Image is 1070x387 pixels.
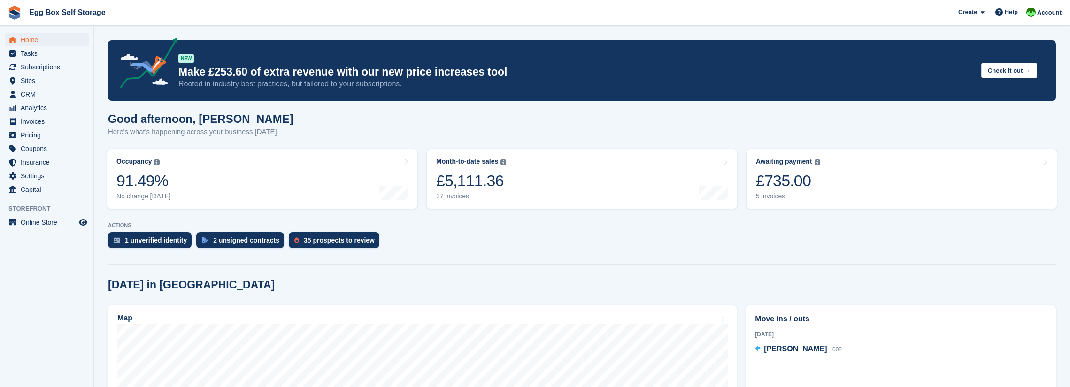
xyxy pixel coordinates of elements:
[154,159,160,165] img: icon-info-grey-7440780725fd019a000dd9b08b2336e03edf1995a4989e88bcd33f0948082b44.svg
[764,345,827,353] span: [PERSON_NAME]
[500,159,506,165] img: icon-info-grey-7440780725fd019a000dd9b08b2336e03edf1995a4989e88bcd33f0948082b44.svg
[436,192,506,200] div: 37 invoices
[108,127,293,137] p: Here's what's happening across your business [DATE]
[747,149,1057,209] a: Awaiting payment £735.00 5 invoices
[21,216,77,229] span: Online Store
[114,237,120,243] img: verify_identity-adf6edd0f0f0b5bbfe63781bf79b02c33cf7c696d77639b501bdc392416b5a36.svg
[436,171,506,190] div: £5,111.36
[21,74,77,87] span: Sites
[981,63,1037,78] button: Check it out →
[755,313,1047,325] h2: Move ins / outs
[21,169,77,182] span: Settings
[21,88,77,101] span: CRM
[117,314,132,322] h2: Map
[832,346,842,353] span: 008
[289,232,384,253] a: 35 prospects to review
[178,79,974,89] p: Rooted in industry best practices, but tailored to your subscriptions.
[21,47,77,60] span: Tasks
[8,204,93,213] span: Storefront
[304,236,375,244] div: 35 prospects to review
[756,158,812,166] div: Awaiting payment
[178,65,974,79] p: Make £253.60 of extra revenue with our new price increases tool
[5,88,89,101] a: menu
[5,183,89,196] a: menu
[213,236,279,244] div: 2 unsigned contracts
[5,129,89,142] a: menu
[77,217,89,228] a: Preview store
[8,6,22,20] img: stora-icon-8386f47178a22dfd0bd8f6a31ec36ba5ce8667c1dd55bd0f319d3a0aa187defe.svg
[112,38,178,91] img: price-adjustments-announcement-icon-8257ccfd72463d97f412b2fc003d46551f7dbcb40ab6d574587a9cd5c0d94...
[25,5,109,20] a: Egg Box Self Storage
[5,61,89,74] a: menu
[5,33,89,46] a: menu
[107,149,417,209] a: Occupancy 91.49% No change [DATE]
[108,222,1056,228] p: ACTIONS
[5,101,89,114] a: menu
[294,237,299,243] img: prospect-51fa495bee0391a8d652442698ab0144808aea92771e9ea1ae160a38d050c398.svg
[5,156,89,169] a: menu
[21,129,77,142] span: Pricing
[21,33,77,46] span: Home
[756,192,820,200] div: 5 invoices
[5,216,89,229] a: menu
[196,232,289,253] a: 2 unsigned contracts
[125,236,187,244] div: 1 unverified identity
[108,232,196,253] a: 1 unverified identity
[815,159,820,165] img: icon-info-grey-7440780725fd019a000dd9b08b2336e03edf1995a4989e88bcd33f0948082b44.svg
[21,142,77,155] span: Coupons
[755,343,842,356] a: [PERSON_NAME] 008
[116,158,152,166] div: Occupancy
[1037,8,1062,17] span: Account
[1026,8,1036,17] img: Charles Sandy
[1005,8,1018,17] span: Help
[21,101,77,114] span: Analytics
[116,171,171,190] div: 91.49%
[5,142,89,155] a: menu
[5,74,89,87] a: menu
[756,171,820,190] div: £735.00
[21,115,77,128] span: Invoices
[21,183,77,196] span: Capital
[21,156,77,169] span: Insurance
[116,192,171,200] div: No change [DATE]
[427,149,737,209] a: Month-to-date sales £5,111.36 37 invoices
[755,330,1047,339] div: [DATE]
[108,279,275,291] h2: [DATE] in [GEOGRAPHIC_DATA]
[436,158,498,166] div: Month-to-date sales
[178,54,194,63] div: NEW
[958,8,977,17] span: Create
[5,169,89,182] a: menu
[21,61,77,74] span: Subscriptions
[5,115,89,128] a: menu
[202,237,208,243] img: contract_signature_icon-13c848040528278c33f63329250d36e43548de30e8caae1d1a13099fd9432cc5.svg
[5,47,89,60] a: menu
[108,113,293,125] h1: Good afternoon, [PERSON_NAME]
